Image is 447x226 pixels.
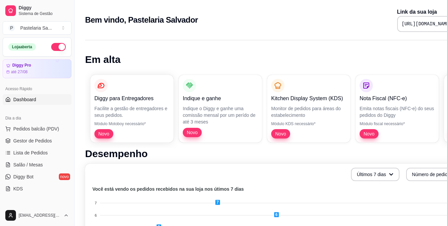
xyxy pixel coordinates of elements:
[8,25,15,31] span: P
[3,123,71,134] button: Pedidos balcão (PDV)
[3,59,71,78] a: Diggy Proaté 27/08
[356,75,439,142] button: Nota Fiscal (NFC-e)Emita notas fiscais (NFC-e) do seus pedidos do DiggyMódulo fiscal necessário*Novo
[179,75,262,142] button: Indique e ganheIndique o Diggy e ganhe uma comissão mensal por um perído de até 3 mesesNovo
[3,3,71,19] a: DiggySistema de Gestão
[12,63,31,68] article: Diggy Pro
[361,130,377,137] span: Novo
[19,213,61,218] span: [EMAIL_ADDRESS][DOMAIN_NAME]
[271,105,346,118] p: Monitor de pedidos para áreas do estabelecimento
[85,15,198,25] h2: Bem vindo, Pastelaria Salvador
[19,11,69,16] span: Sistema de Gestão
[271,95,346,103] p: Kitchen Display System (KDS)
[183,95,258,103] p: Indique e ganhe
[13,137,52,144] span: Gestor de Pedidos
[360,121,435,126] p: Módulo fiscal necessário*
[184,129,200,136] span: Novo
[3,171,71,182] a: Diggy Botnovo
[13,173,34,180] span: Diggy Bot
[3,207,71,223] button: [EMAIL_ADDRESS][DOMAIN_NAME]
[351,168,399,181] button: Últimos 7 dias
[3,147,71,158] a: Lista de Pedidos
[3,135,71,146] a: Gestor de Pedidos
[3,159,71,170] a: Salão / Mesas
[95,201,97,205] tspan: 7
[13,185,23,192] span: KDS
[3,183,71,194] a: KDS
[51,43,66,51] button: Alterar Status
[3,21,71,35] button: Select a team
[3,84,71,94] div: Acesso Rápido
[19,5,69,11] span: Diggy
[3,113,71,123] div: Dia a dia
[13,96,36,103] span: Dashboard
[94,105,169,118] p: Facilite a gestão de entregadores e seus pedidos.
[267,75,350,142] button: Kitchen Display System (KDS)Monitor de pedidos para áreas do estabelecimentoMódulo KDS necessário...
[13,149,48,156] span: Lista de Pedidos
[273,130,289,137] span: Novo
[8,43,36,51] div: Loja aberta
[90,75,173,142] button: Diggy para EntregadoresFacilite a gestão de entregadores e seus pedidos.Módulo Motoboy necessário...
[11,69,28,75] article: até 27/08
[20,25,52,31] div: Pastelaria Sa ...
[3,202,71,213] div: Catálogo
[271,121,346,126] p: Módulo KDS necessário*
[360,105,435,118] p: Emita notas fiscais (NFC-e) do seus pedidos do Diggy
[96,130,112,137] span: Novo
[360,95,435,103] p: Nota Fiscal (NFC-e)
[13,161,43,168] span: Salão / Mesas
[94,121,169,126] p: Módulo Motoboy necessário*
[13,125,59,132] span: Pedidos balcão (PDV)
[94,95,169,103] p: Diggy para Entregadores
[3,94,71,105] a: Dashboard
[92,186,244,192] text: Você está vendo os pedidos recebidos na sua loja nos útimos 7 dias
[183,105,258,125] p: Indique o Diggy e ganhe uma comissão mensal por um perído de até 3 meses
[95,213,97,217] tspan: 6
